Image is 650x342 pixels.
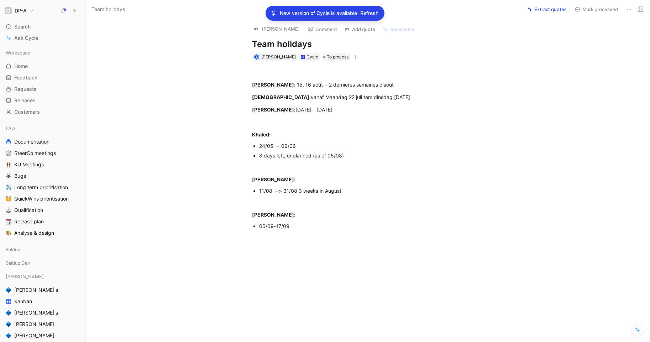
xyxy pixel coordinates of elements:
button: 👬 [4,160,13,169]
strong: [PERSON_NAME] [252,82,294,88]
div: 06/09-17/09 [259,222,498,230]
a: Ask Cycle [3,33,83,43]
button: 🎨 [4,229,13,237]
h1: DP-A [15,7,27,14]
span: SteerCo meetings [14,150,56,157]
span: Releases [14,97,36,104]
span: LAO [6,125,15,132]
div: Salduz Dev [3,258,83,268]
div: LAO [3,123,83,134]
div: 8 days left, unplanned (as of 05/08) [259,152,498,159]
span: Qualification [14,207,43,214]
div: Salduz [3,244,83,255]
strong: [PERSON_NAME]: [252,107,295,113]
span: [PERSON_NAME]' [14,321,56,328]
div: 11/08 —> 31/08 3 weeks in August [259,187,498,195]
div: Search [3,21,83,32]
button: ⚖️ [4,206,13,214]
span: Kanban [14,298,32,305]
span: Ask Cycle [14,34,38,42]
span: [PERSON_NAME]'s [14,309,58,316]
a: Feedback [3,72,83,83]
button: 🥳 [4,195,13,203]
div: : 15, 16 août + 2 dernières semaines d’août [252,81,498,88]
strong: [DEMOGRAPHIC_DATA]: [252,94,311,100]
button: logo[PERSON_NAME] [249,24,303,34]
img: 🔷 [6,287,11,293]
span: [PERSON_NAME]'s [14,286,58,294]
div: Salduz [3,244,83,257]
strong: Khaled: [252,131,271,138]
span: Analyse & design [14,229,54,237]
div: LAODocumentation🧭SteerCo meetings👬KU Meetings🕷️Bugs✈️Long term prioritisation🥳QuickWins prioritis... [3,123,83,238]
a: Customers [3,107,83,117]
img: 🔷 [6,310,11,316]
img: 🔷 [6,321,11,327]
div: vanaf Maandag 22 juli tem dinsdag [DATE] [252,93,498,101]
img: 🧭 [6,150,11,156]
span: Release plan [14,218,44,225]
span: Customers [14,108,40,115]
span: [PERSON_NAME] [14,332,54,339]
span: Salduz Dev [6,259,30,266]
a: 🔷[PERSON_NAME] [3,330,83,341]
button: ✈️ [4,183,13,192]
a: 📆Release plan [3,216,83,227]
a: 👬KU Meetings [3,159,83,170]
button: 🔷 [4,286,13,294]
span: Documentation [14,138,49,145]
span: Salduz [6,246,20,253]
button: 🕷️ [4,172,13,180]
button: Add quote [341,24,378,34]
h1: Team holidays [252,38,498,50]
a: Kanban [3,296,83,307]
span: Search [14,22,31,31]
button: 🔷 [4,331,13,340]
a: 🥳QuickWins prioritisation [3,193,83,204]
a: Documentation [3,136,83,147]
div: To process [322,53,350,61]
img: 🎨 [6,230,11,236]
div: [DATE] - [DATE] [252,106,498,113]
span: [PERSON_NAME] [261,54,296,59]
a: Requests [3,84,83,94]
a: Home [3,61,83,72]
img: DP-A [5,7,12,14]
a: 🔷[PERSON_NAME]' [3,319,83,330]
button: Refresh [360,9,379,18]
a: ✈️Long term prioritisation [3,182,83,193]
button: 🔷 [4,320,13,328]
span: Refresh [360,9,378,17]
strong: [PERSON_NAME]: [252,176,295,182]
img: 🥳 [6,196,11,202]
button: 📆 [4,217,13,226]
img: 🕷️ [6,173,11,179]
button: Mark processed [571,4,621,14]
div: Salduz Dev [3,258,83,270]
span: Bugs [14,172,26,180]
button: Comment [304,24,340,34]
a: 🕷️Bugs [3,171,83,181]
span: Workspace [6,49,30,56]
p: New version of Cycle is available [280,9,357,17]
img: 👬 [6,162,11,167]
strong: [PERSON_NAME]: [252,212,295,218]
div: [PERSON_NAME] [3,271,83,282]
img: 🔷 [6,333,11,338]
span: Feedback [14,74,37,81]
span: Long term prioritisation [14,184,68,191]
div: B [255,55,258,59]
span: To process [327,53,348,61]
span: Requests [14,85,37,93]
a: Releases [3,95,83,106]
button: 🔷 [4,309,13,317]
a: 🔷[PERSON_NAME]'s [3,285,83,295]
button: DP-ADP-A [3,6,36,16]
span: Summarize [390,26,414,32]
button: Extract quotes [524,4,570,14]
div: 24/05 → 09/06 [259,142,498,150]
img: 📆 [6,219,11,224]
div: Workspace [3,47,83,58]
a: 🎨Analyse & design [3,228,83,238]
span: Home [14,63,28,70]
